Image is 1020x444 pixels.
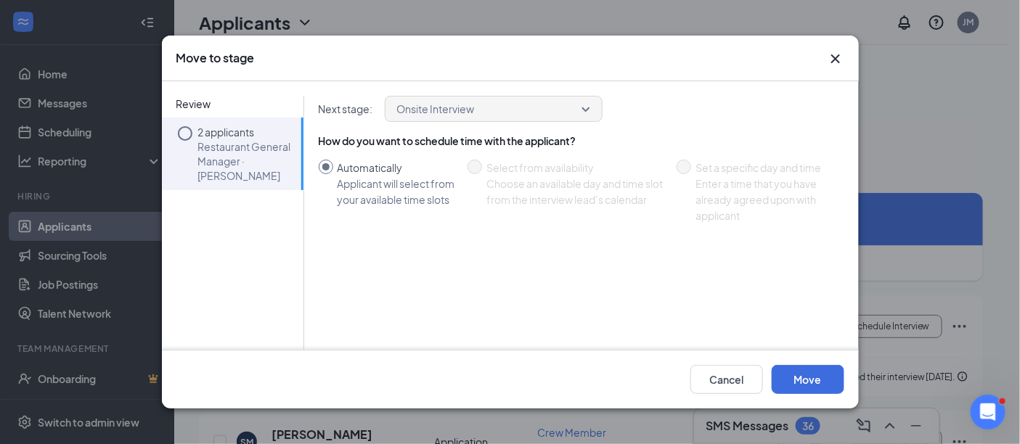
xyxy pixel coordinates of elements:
div: Choose an available day and time slot from the interview lead’s calendar [486,176,665,207]
p: Next stage : [319,102,373,116]
p: 2 applicants [198,125,296,139]
button: Move [772,365,844,394]
button: Cancel [690,365,763,394]
button: Close [827,50,844,67]
div: Set a specific day and time [695,160,846,176]
h3: Move to stage [176,50,255,66]
p: Restaurant General Manager · [PERSON_NAME] [198,139,296,183]
iframe: Intercom live chat [971,395,1005,429]
svg: Cross [827,50,844,67]
div: Automatically [338,160,457,176]
div: Select from availability [486,160,665,176]
svg: Circle [176,125,194,142]
div: How do you want to schedule time with the applicant? [319,133,859,148]
div: Enter a time that you have already agreed upon with applicant [695,176,846,223]
span: Review [162,96,303,112]
div: Applicant will select from your available time slots [338,176,457,207]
